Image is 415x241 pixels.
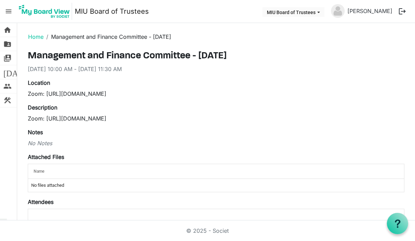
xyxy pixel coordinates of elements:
span: menu [2,5,15,18]
div: No Notes [28,139,404,147]
span: home [3,23,12,37]
button: MIU Board of Trustees dropdownbutton [262,7,324,17]
span: switch_account [3,51,12,65]
div: Zoom: [URL][DOMAIN_NAME] [28,90,404,98]
td: No files attached [28,179,404,192]
span: Zoom: [URL][DOMAIN_NAME] [28,115,106,122]
img: My Board View Logo [17,3,72,20]
h3: Management and Finance Committee - [DATE] [28,50,404,62]
button: logout [395,4,410,19]
span: Name [34,169,44,174]
span: folder_shared [3,37,12,51]
a: Home [28,33,44,40]
li: Management and Finance Committee - [DATE] [44,33,171,41]
label: Attendees [28,198,54,206]
img: no-profile-picture.svg [331,4,345,18]
label: Description [28,103,57,112]
div: [DATE] 10:00 AM - [DATE] 11:30 AM [28,65,404,73]
a: © 2025 - Societ [186,227,229,234]
a: My Board View Logo [17,3,75,20]
span: people [3,79,12,93]
label: Attached Files [28,153,64,161]
span: [DATE] [3,65,30,79]
label: Location [28,79,50,87]
a: MIU Board of Trustees [75,4,149,18]
label: Notes [28,128,43,136]
span: construction [3,93,12,107]
a: [PERSON_NAME] [345,4,395,18]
